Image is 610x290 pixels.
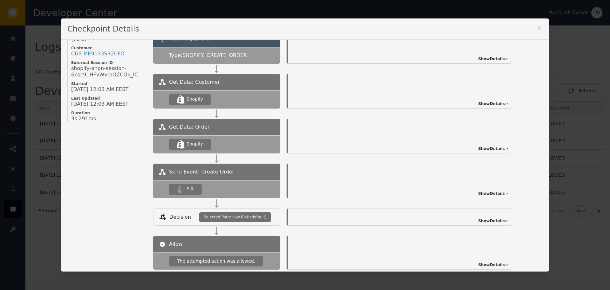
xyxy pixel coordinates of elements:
[204,214,267,220] span: Selected Path: Low Risk (default)
[169,213,191,221] span: Decision
[71,96,147,101] span: Last Updated
[169,78,220,86] span: Get Data: Customer
[71,60,147,65] span: External Session ID
[71,81,147,86] span: Started
[71,46,147,51] span: Customer
[478,218,505,224] span: Show Details
[478,262,505,268] span: Show Details
[169,123,210,131] span: Get Data: Order
[169,52,247,59] span: Type: SHOPIFY_CREATE_ORDER
[478,146,505,152] span: Show Details
[186,96,203,103] div: Shopify
[169,256,263,266] div: The attempted action was allowed.
[169,168,234,176] span: Send Event: Create Order
[478,191,505,196] span: Show Details
[478,101,505,107] span: Show Details
[169,36,209,42] span: Incoming Event
[71,65,147,78] span: shopify-anon-session-6bsc91HFvWvroQZCOk_IC
[478,56,505,62] span: Show Details
[169,240,183,248] span: Allow
[186,186,194,192] div: Sift
[71,51,125,57] a: CUS-ME9133SR2CFO
[71,110,147,116] span: Duration
[71,101,128,107] span: [DATE] 12:03 AM EEST
[71,116,96,122] span: 3s 291ms
[61,18,549,40] div: Checkpoint Details
[71,86,128,93] span: [DATE] 12:03 AM EEST
[71,51,125,57] div: CUS- ME9133SR2CFO
[186,141,203,147] div: Shopify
